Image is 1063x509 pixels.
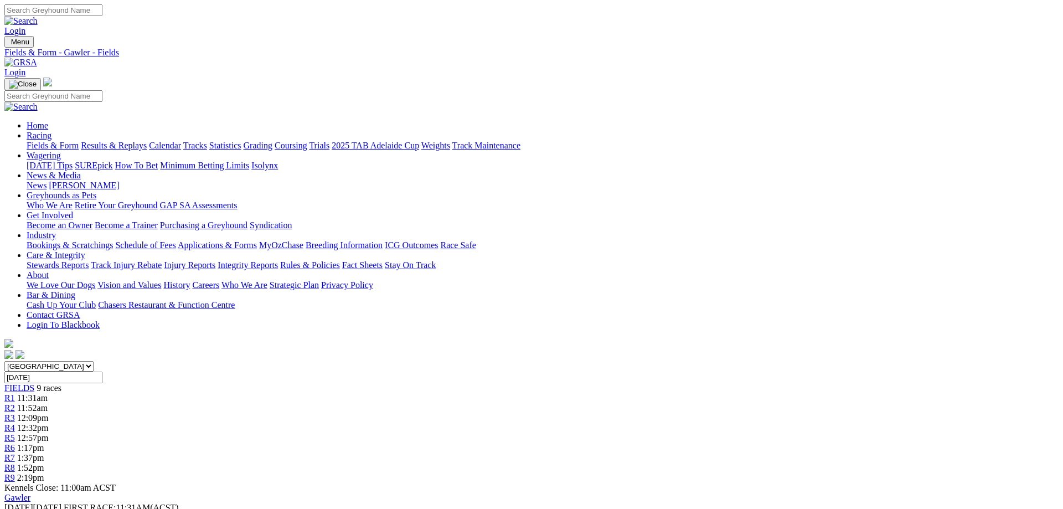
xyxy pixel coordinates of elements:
a: MyOzChase [259,240,303,250]
a: Wagering [27,151,61,160]
a: [PERSON_NAME] [49,181,119,190]
a: R8 [4,463,15,472]
input: Select date [4,372,102,383]
a: Strategic Plan [270,280,319,290]
div: About [27,280,1059,290]
a: R2 [4,403,15,413]
a: Syndication [250,220,292,230]
a: Rules & Policies [280,260,340,270]
div: Wagering [27,161,1059,171]
a: Cash Up Your Club [27,300,96,310]
a: Who We Are [221,280,267,290]
img: GRSA [4,58,37,68]
a: Fields & Form - Gawler - Fields [4,48,1059,58]
a: Integrity Reports [218,260,278,270]
a: Statistics [209,141,241,150]
a: History [163,280,190,290]
div: Bar & Dining [27,300,1059,310]
a: Applications & Forms [178,240,257,250]
span: 9 races [37,383,61,393]
a: GAP SA Assessments [160,200,238,210]
a: R5 [4,433,15,443]
button: Toggle navigation [4,78,41,90]
a: Become an Owner [27,220,92,230]
a: Contact GRSA [27,310,80,320]
a: Racing [27,131,51,140]
a: R9 [4,473,15,482]
a: Home [27,121,48,130]
a: Careers [192,280,219,290]
span: 11:52am [17,403,48,413]
a: Track Injury Rebate [91,260,162,270]
span: FIELDS [4,383,34,393]
a: Privacy Policy [321,280,373,290]
a: R7 [4,453,15,462]
a: Bar & Dining [27,290,75,300]
a: Race Safe [440,240,476,250]
a: Grading [244,141,272,150]
a: ICG Outcomes [385,240,438,250]
a: Results & Replays [81,141,147,150]
a: Get Involved [27,210,73,220]
img: logo-grsa-white.png [4,339,13,348]
div: News & Media [27,181,1059,191]
img: Search [4,102,38,112]
a: We Love Our Dogs [27,280,95,290]
a: Purchasing a Greyhound [160,220,247,230]
a: Tracks [183,141,207,150]
a: SUREpick [75,161,112,170]
a: Coursing [275,141,307,150]
a: [DATE] Tips [27,161,73,170]
a: Calendar [149,141,181,150]
div: Care & Integrity [27,260,1059,270]
a: R3 [4,413,15,423]
a: Isolynx [251,161,278,170]
a: 2025 TAB Adelaide Cup [332,141,419,150]
span: 12:32pm [17,423,49,433]
a: Weights [421,141,450,150]
div: Racing [27,141,1059,151]
div: Industry [27,240,1059,250]
a: Minimum Betting Limits [160,161,249,170]
a: Vision and Values [97,280,161,290]
a: Stay On Track [385,260,436,270]
a: Gawler [4,493,30,502]
span: 1:52pm [17,463,44,472]
img: twitter.svg [16,350,24,359]
a: Bookings & Scratchings [27,240,113,250]
input: Search [4,4,102,16]
a: Become a Trainer [95,220,158,230]
span: 11:31am [17,393,48,403]
a: Fact Sheets [342,260,383,270]
input: Search [4,90,102,102]
a: Greyhounds as Pets [27,191,96,200]
a: R6 [4,443,15,453]
img: Search [4,16,38,26]
a: Login To Blackbook [27,320,100,330]
button: Toggle navigation [4,36,34,48]
div: Greyhounds as Pets [27,200,1059,210]
a: Retire Your Greyhound [75,200,158,210]
span: Menu [11,38,29,46]
a: Breeding Information [306,240,383,250]
a: News & Media [27,171,81,180]
a: How To Bet [115,161,158,170]
a: Care & Integrity [27,250,85,260]
a: About [27,270,49,280]
a: Schedule of Fees [115,240,176,250]
span: 12:09pm [17,413,49,423]
a: Track Maintenance [452,141,520,150]
a: News [27,181,47,190]
a: Industry [27,230,56,240]
a: R1 [4,393,15,403]
span: 2:19pm [17,473,44,482]
span: 1:37pm [17,453,44,462]
span: Kennels Close: 11:00am ACST [4,483,116,492]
